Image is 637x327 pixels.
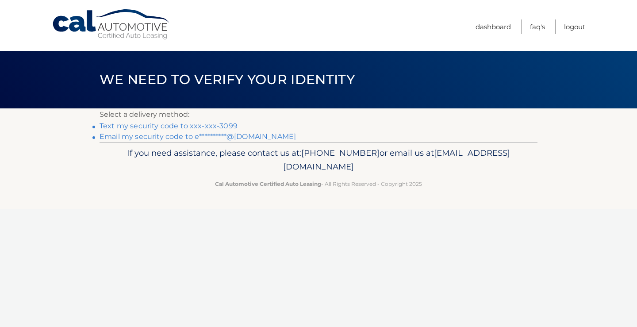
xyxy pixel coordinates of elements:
[100,132,296,141] a: Email my security code to e**********@[DOMAIN_NAME]
[100,122,238,130] a: Text my security code to xxx-xxx-3099
[564,19,585,34] a: Logout
[215,181,321,187] strong: Cal Automotive Certified Auto Leasing
[100,71,355,88] span: We need to verify your identity
[105,179,532,189] p: - All Rights Reserved - Copyright 2025
[301,148,380,158] span: [PHONE_NUMBER]
[476,19,511,34] a: Dashboard
[52,9,171,40] a: Cal Automotive
[100,108,537,121] p: Select a delivery method:
[530,19,545,34] a: FAQ's
[105,146,532,174] p: If you need assistance, please contact us at: or email us at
